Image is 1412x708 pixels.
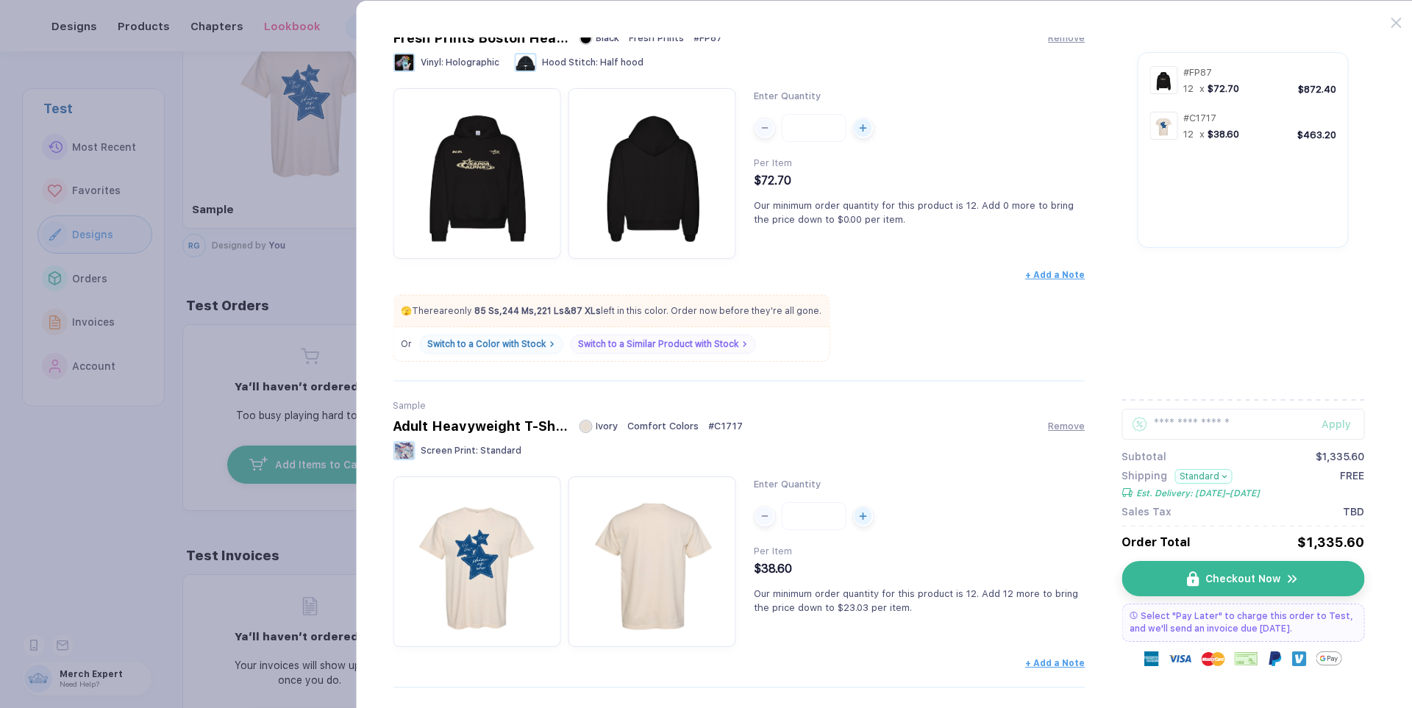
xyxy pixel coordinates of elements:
[570,335,755,354] a: Switch to a Similar Product with Stock
[502,306,534,316] strong: 244 Ms
[401,339,412,349] span: Or
[571,306,601,316] strong: 87 XLs
[754,479,821,490] span: Enter Quantity
[596,32,619,43] span: Black
[1169,647,1192,671] img: visa
[693,32,722,43] span: # FP87
[1174,469,1233,484] button: Standard
[400,484,553,637] img: 90f5b327-ede9-4ecf-8e2f-078cb4d41561_nt_front_1757355842691.jpg
[1122,561,1364,596] button: iconCheckout Nowicon
[1199,83,1205,94] span: x
[1122,470,1167,484] span: Shipping
[1152,69,1174,91] img: 602ab360-93b7-4d29-bfab-1ee5eaaa32b6_nt_front_1757318541856.jpg
[1340,470,1364,498] span: FREE
[575,96,728,248] img: 602ab360-93b7-4d29-bfab-1ee5eaaa32b6_nt_back_1757318541858.jpg
[393,30,569,46] div: Fresh Prints Boston Heavyweight Hoodie
[708,421,743,432] span: # C1717
[393,53,415,72] img: Vinyl
[542,57,598,68] span: Hood Stitch :
[1316,451,1364,462] div: $1,335.60
[754,157,792,168] span: Per Item
[1183,112,1216,124] span: # C1717
[1122,535,1191,549] span: Order Total
[1199,129,1205,140] span: x
[1183,83,1194,94] span: 12
[537,306,564,316] strong: 221 Ls
[754,588,1078,613] span: Our minimum order quantity for this product is 12. Add 12 more to bring the price down to $23.03 ...
[1202,647,1225,671] img: master-card
[1208,129,1239,140] span: $38.60
[514,53,536,72] img: Hood Stitch
[502,306,537,316] span: ,
[1136,488,1260,498] span: Est. Delivery: [DATE]–[DATE]
[575,484,728,637] img: 90f5b327-ede9-4ecf-8e2f-078cb4d41561_nt_back_1757355842697.jpg
[446,57,499,68] span: Holographic
[393,400,1085,411] div: Sample
[1292,651,1307,666] img: Venmo
[421,446,478,456] span: Screen Print :
[427,339,546,349] div: Switch to a Color with Stock
[400,96,553,248] img: 602ab360-93b7-4d29-bfab-1ee5eaaa32b6_nt_front_1757318541856.jpg
[627,421,699,432] span: Comfort Colors
[401,306,412,316] span: 🫣
[754,174,791,187] span: $72.70
[1183,129,1194,140] span: 12
[474,306,499,316] strong: 85 Ss
[393,441,415,460] img: Screen Print
[421,57,443,68] span: Vinyl :
[1235,651,1258,666] img: cheque
[1322,418,1364,430] div: Apply
[1343,506,1364,518] span: TBD
[1122,451,1166,462] span: Subtotal
[754,546,792,557] span: Per Item
[1316,646,1342,671] img: GPay
[754,90,821,101] span: Enter Quantity
[629,32,684,43] span: Fresh Prints
[1130,612,1137,619] img: pay later
[1025,658,1085,668] button: + Add a Note
[1268,651,1283,666] img: Paypal
[1208,83,1239,94] span: $72.70
[1297,534,1364,550] div: $1,335.60
[1048,421,1085,432] button: Remove
[1048,32,1085,43] button: Remove
[393,418,569,434] div: Adult Heavyweight T-Shirt
[1205,573,1280,584] span: Checkout Now
[1152,115,1174,137] img: 90f5b327-ede9-4ecf-8e2f-078cb4d41561_nt_front_1757355842691.jpg
[600,57,643,68] span: Half hood
[1183,67,1212,78] span: # FP87
[419,335,563,354] a: Switch to a Color with Stock
[480,446,521,456] span: Standard
[1122,604,1364,642] div: Select "Pay Later" to charge this order to Test, and we'll send an invoice due [DATE].
[1187,571,1199,587] img: icon
[1025,270,1085,280] button: + Add a Note
[754,200,1074,225] span: Our minimum order quantity for this product is 12. Add 0 more to bring the price down to $0.00 pe...
[754,562,792,576] span: $38.60
[393,304,829,318] p: There are only left in this color. Order now before they're all gone.
[596,421,618,432] span: Ivory
[578,339,738,349] div: Switch to a Similar Product with Stock
[537,306,571,316] span: &
[474,306,502,316] span: ,
[1303,409,1364,440] button: Apply
[1297,129,1336,140] div: $463.20
[1298,84,1336,95] div: $872.40
[1286,572,1299,586] img: icon
[1144,651,1159,666] img: express
[1122,506,1172,518] span: Sales Tax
